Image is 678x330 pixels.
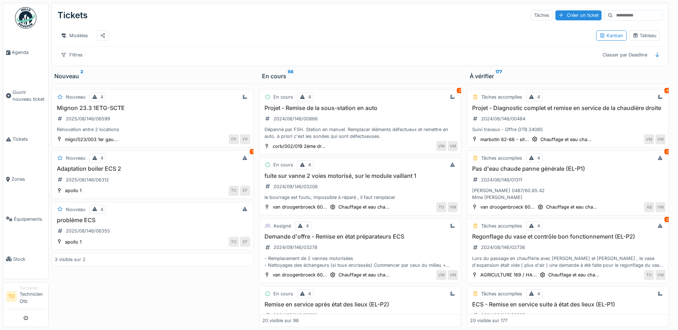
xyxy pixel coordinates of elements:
[540,136,592,143] div: Chauffage et eau cha...
[470,72,666,80] div: À vérifier
[481,290,522,297] div: Tâches accomplies
[273,244,317,251] div: 2024/09/146/03278
[13,136,45,142] span: Tickets
[240,186,250,196] div: EF
[240,134,250,144] div: FP
[599,32,623,39] div: Kanban
[436,270,446,280] div: VM
[470,126,665,133] div: Suivi travaux - Offre OTB 24085
[655,270,665,280] div: VM
[470,301,665,308] h3: ECS - Remise en service suite à état des lieux (EL-P1)
[308,290,311,297] div: 4
[20,285,45,307] li: Technicien Otb
[633,32,657,39] div: Tableau
[250,149,255,154] div: 1
[3,239,48,279] a: Stock
[66,115,110,122] div: 2025/08/146/06599
[436,141,446,151] div: VM
[306,222,309,229] div: 4
[273,312,317,319] div: 2024/09/146/03501
[273,204,327,210] div: van droogenbroeck 60...
[448,270,458,280] div: VM
[537,155,540,161] div: 4
[100,206,103,213] div: 4
[448,141,458,151] div: VM
[655,134,665,144] div: VM
[495,72,502,80] sup: 177
[273,290,293,297] div: En cours
[262,105,458,111] h3: Projet - Remise de la sous-station en auto
[664,149,670,154] div: 3
[436,202,446,212] div: TO
[273,143,326,150] div: corb/002/019 2ème dr...
[555,10,602,20] div: Créer un ticket
[664,88,670,93] div: 4
[262,126,458,140] div: Dépanné par FSH. Station en manuel. Remplacer éléments défectueux et remettre en auto. à priori c...
[65,187,81,194] div: apollo 1
[262,233,458,240] h3: Demande d'offre - Remise en état préparateurs ECS
[6,291,17,302] li: TO
[3,159,48,199] a: Zones
[480,271,537,278] div: AGRICULTURE 169 / HA...
[308,161,311,168] div: 4
[66,176,109,183] div: 2025/08/146/06312
[55,126,250,133] div: Rénovation entre 2 locations
[273,222,291,229] div: Assigné
[537,290,540,297] div: 4
[55,256,85,263] div: 3 visible sur 2
[3,119,48,159] a: Tickets
[457,88,462,93] div: 2
[481,222,522,229] div: Tâches accomplies
[100,155,103,161] div: 4
[262,255,458,269] div: - Remplacement de 2 vannes motorisées - Nettoyages des échangeurs (si tous encrassés) Commencer p...
[548,271,599,278] div: Chauffage et eau cha...
[3,199,48,239] a: Équipements
[58,30,91,41] div: Modèles
[644,134,654,144] div: VM
[15,7,36,29] img: Badge_color-CXgf-gQk.svg
[58,6,88,25] div: Tickets
[229,186,239,196] div: TO
[537,222,540,229] div: 4
[13,256,45,262] span: Stock
[3,32,48,72] a: Agenda
[273,94,293,100] div: En cours
[537,94,540,100] div: 4
[66,227,110,234] div: 2025/08/146/06355
[66,206,85,213] div: Nouveau
[80,72,83,80] sup: 2
[54,72,251,80] div: Nouveau
[546,204,597,210] div: Chauffage et eau cha...
[481,312,525,319] div: 2024/08/146/02865
[655,202,665,212] div: VM
[55,105,250,111] h3: Mignon 23.3 1ETG-SCTE
[531,10,553,20] div: Tâches
[599,50,650,60] div: Classer par Deadline
[481,94,522,100] div: Tâches accomplies
[308,94,311,100] div: 4
[664,217,670,222] div: 2
[262,301,458,308] h3: Remise en service après état des lieux (EL-P2)
[273,183,318,190] div: 2024/09/146/03206
[3,72,48,119] a: Ouvrir nouveau ticket
[481,155,522,161] div: Tâches accomplies
[13,89,45,102] span: Ouvrir nouveau ticket
[273,161,293,168] div: En cours
[470,233,665,240] h3: Regonflage du vase et contrôle bon fonctionnement (EL-P2)
[6,285,45,309] a: TO TechnicienTechnicien Otb
[14,216,45,222] span: Équipements
[480,204,535,210] div: van droogenbroeck 60...
[262,194,458,201] div: le bourrage est foutu, impossible à réparé , il faut remplacer
[65,239,81,245] div: apollo 1
[481,244,525,251] div: 2024/08/146/02736
[470,255,665,269] div: Lors du passage en chaufferie avec [PERSON_NAME] et [PERSON_NAME] , le vase d'expansion était vid...
[262,72,458,80] div: En cours
[20,285,45,291] div: Technicien
[448,202,458,212] div: VM
[470,165,665,172] h3: Pas d'eau chaude panne générale (EL-P1)
[288,72,293,80] sup: 98
[480,136,529,143] div: marbotin 62-66 - sit...
[100,94,103,100] div: 4
[262,317,299,324] div: 20 visible sur 98
[240,237,250,247] div: EF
